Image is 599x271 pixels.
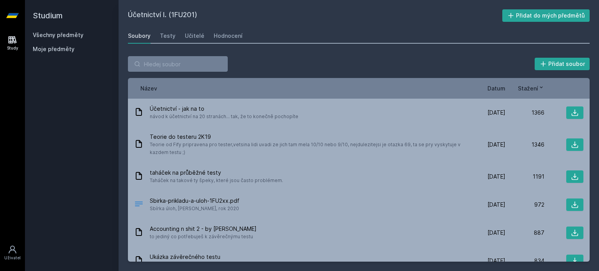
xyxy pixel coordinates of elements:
span: Taháček na takové ty špeky, které jsou často problémem. [150,177,283,184]
div: PDF [134,199,144,211]
span: to jediný co potřebuješ k závěrečnýmu testu [150,233,257,241]
div: Soubory [128,32,151,40]
div: Study [7,45,18,51]
span: taháček na průběžné testy [150,169,283,177]
span: Celý test z doby Covid [150,261,220,269]
span: [DATE] [487,257,505,265]
span: Účetnictví - jak na to [150,105,298,113]
input: Hledej soubor [128,56,228,72]
button: Přidat soubor [535,58,590,70]
div: 1366 [505,109,544,117]
a: Všechny předměty [33,32,83,38]
a: Uživatel [2,241,23,265]
button: Název [140,84,157,92]
div: Učitelé [185,32,204,40]
span: Stažení [518,84,538,92]
span: návod k účetnictví na 20 stranách... tak, že to konečně pochopíte [150,113,298,120]
button: Přidat do mých předmětů [502,9,590,22]
span: Teorie do testeru 2K19 [150,133,463,141]
span: [DATE] [487,109,505,117]
div: Uživatel [4,255,21,261]
a: Soubory [128,28,151,44]
span: [DATE] [487,201,505,209]
button: Datum [487,84,505,92]
span: Ukázka závěrečného testu [150,253,220,261]
button: Stažení [518,84,544,92]
div: Hodnocení [214,32,243,40]
span: Teorie od Fify pripravena pro tester,vetsina lidi uvadi ze jich tam mela 10/10 nebo 9/10, nejdule... [150,141,463,156]
h2: Účetnictví I. (1FU201) [128,9,502,22]
div: 887 [505,229,544,237]
div: 1191 [505,173,544,181]
a: Učitelé [185,28,204,44]
div: Testy [160,32,175,40]
div: 834 [505,257,544,265]
div: 972 [505,201,544,209]
span: Moje předměty [33,45,74,53]
span: Sbirka-prikladu-a-uloh-1FU2xx.pdf [150,197,239,205]
span: [DATE] [487,229,505,237]
span: [DATE] [487,141,505,149]
span: [DATE] [487,173,505,181]
span: Accounting n shit 2 - by [PERSON_NAME] [150,225,257,233]
a: Testy [160,28,175,44]
span: Sbírka úloh, [PERSON_NAME], rok 2020 [150,205,239,213]
div: 1346 [505,141,544,149]
a: Study [2,31,23,55]
a: Hodnocení [214,28,243,44]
